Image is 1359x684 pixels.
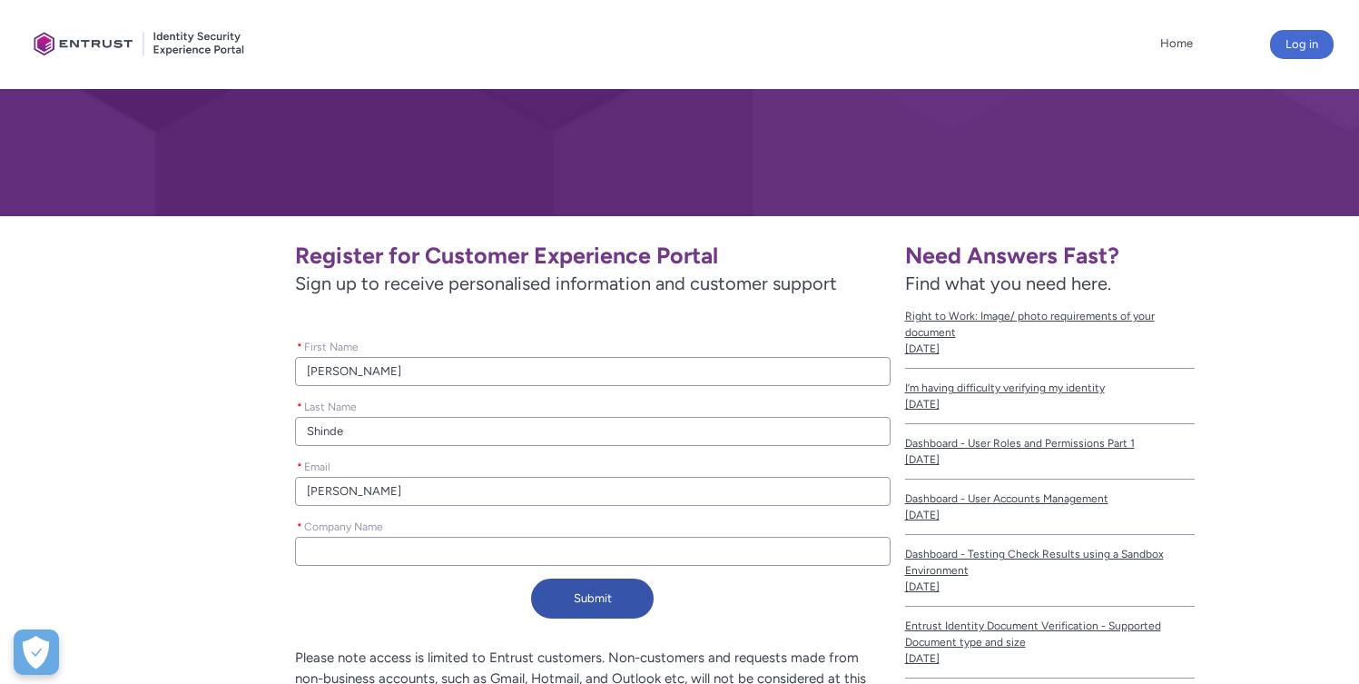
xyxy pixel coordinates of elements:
[531,579,654,619] button: Submit
[905,242,1195,270] h1: Need Answers Fast?
[297,461,302,473] abbr: required
[1156,30,1197,57] a: Home
[14,629,59,675] div: Cookie Preferences
[905,342,940,355] lightning-formatted-date-time: [DATE]
[1270,30,1334,59] button: Log in
[905,509,940,521] lightning-formatted-date-time: [DATE]
[905,480,1195,535] a: Dashboard - User Accounts Management[DATE]
[295,270,890,297] span: Sign up to receive personalised information and customer support
[295,455,338,475] label: Email
[905,453,940,466] lightning-formatted-date-time: [DATE]
[905,369,1195,424] a: I’m having difficulty verifying my identity[DATE]
[905,435,1195,451] span: Dashboard - User Roles and Permissions Part 1
[297,341,302,353] abbr: required
[905,491,1195,507] span: Dashboard - User Accounts Management
[905,546,1195,579] span: Dashboard - Testing Check Results using a Sandbox Environment
[905,398,940,411] lightning-formatted-date-time: [DATE]
[905,535,1195,607] a: Dashboard - Testing Check Results using a Sandbox Environment[DATE]
[905,380,1195,396] span: I’m having difficulty verifying my identity
[905,618,1195,650] span: Entrust Identity Document Verification - Supported Document type and size
[905,308,1195,341] span: Right to Work: Image/ photo requirements of your document
[905,273,1111,294] span: Find what you need here.
[297,520,302,533] abbr: required
[905,297,1195,369] a: Right to Work: Image/ photo requirements of your document[DATE]
[295,242,890,270] h1: Register for Customer Experience Portal
[295,395,364,415] label: Last Name
[905,652,940,665] lightning-formatted-date-time: [DATE]
[905,607,1195,679] a: Entrust Identity Document Verification - Supported Document type and size[DATE]
[295,335,366,355] label: First Name
[295,515,390,535] label: Company Name
[905,424,1195,480] a: Dashboard - User Roles and Permissions Part 1[DATE]
[905,580,940,593] lightning-formatted-date-time: [DATE]
[14,629,59,675] button: Open Preferences
[297,401,302,413] abbr: required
